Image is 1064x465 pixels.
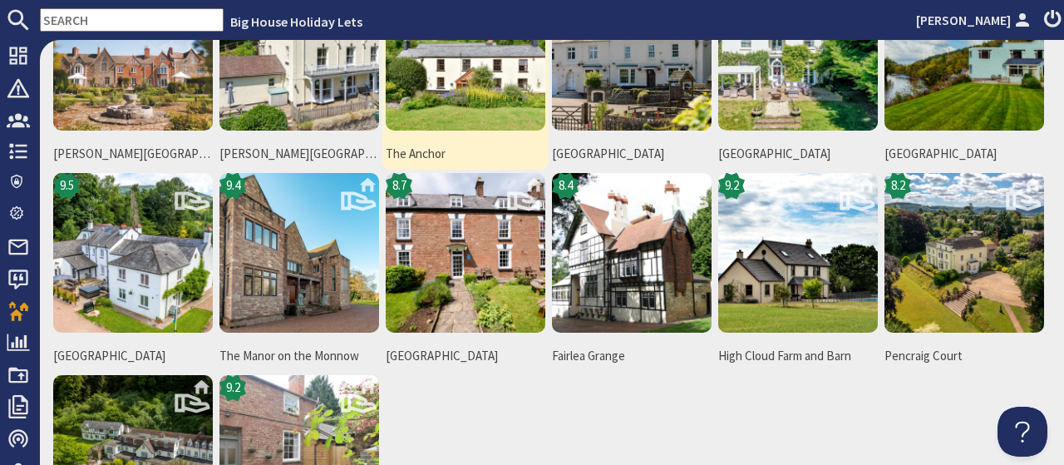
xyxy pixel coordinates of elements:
span: [GEOGRAPHIC_DATA] [884,145,1044,164]
a: Fairlea Grange's icon8.4Fairlea Grange [549,170,715,372]
a: Big House Holiday Lets [230,13,362,30]
span: The Manor on the Monnow [219,347,379,366]
img: Monnow Valley Studio's icon [53,173,213,333]
span: 9.4 [226,176,240,195]
img: Forest House 's icon [386,173,545,333]
span: The Anchor [386,145,545,164]
span: [GEOGRAPHIC_DATA] [386,347,545,366]
span: High Cloud Farm and Barn [718,347,878,366]
img: The Manor on the Monnow's icon [219,173,379,333]
img: Fairlea Grange's icon [552,173,712,333]
a: Forest House 's icon8.7[GEOGRAPHIC_DATA] [382,170,549,372]
img: Pencraig Court's icon [884,173,1044,333]
a: High Cloud Farm and Barn's icon9.2High Cloud Farm and Barn [715,170,881,372]
iframe: Toggle Customer Support [997,407,1047,457]
span: Fairlea Grange [552,347,712,366]
span: 9.2 [226,378,240,398]
a: Monnow Valley Studio's icon9.5[GEOGRAPHIC_DATA] [50,170,216,372]
span: [GEOGRAPHIC_DATA] [552,145,712,164]
span: [GEOGRAPHIC_DATA] [53,347,213,366]
a: The Manor on the Monnow's icon9.4The Manor on the Monnow [216,170,382,372]
span: 9.5 [60,176,74,195]
span: Pencraig Court [884,347,1044,366]
img: High Cloud Farm and Barn's icon [718,173,878,333]
span: 8.4 [559,176,573,195]
span: [PERSON_NAME][GEOGRAPHIC_DATA][PERSON_NAME] [53,145,213,164]
input: SEARCH [40,8,224,32]
span: 8.7 [392,176,406,195]
a: [PERSON_NAME] [916,10,1034,30]
span: 8.2 [891,176,905,195]
span: 9.2 [725,176,739,195]
a: Pencraig Court's icon8.2Pencraig Court [881,170,1047,372]
span: [GEOGRAPHIC_DATA] [718,145,878,164]
span: [PERSON_NAME][GEOGRAPHIC_DATA] [219,145,379,164]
